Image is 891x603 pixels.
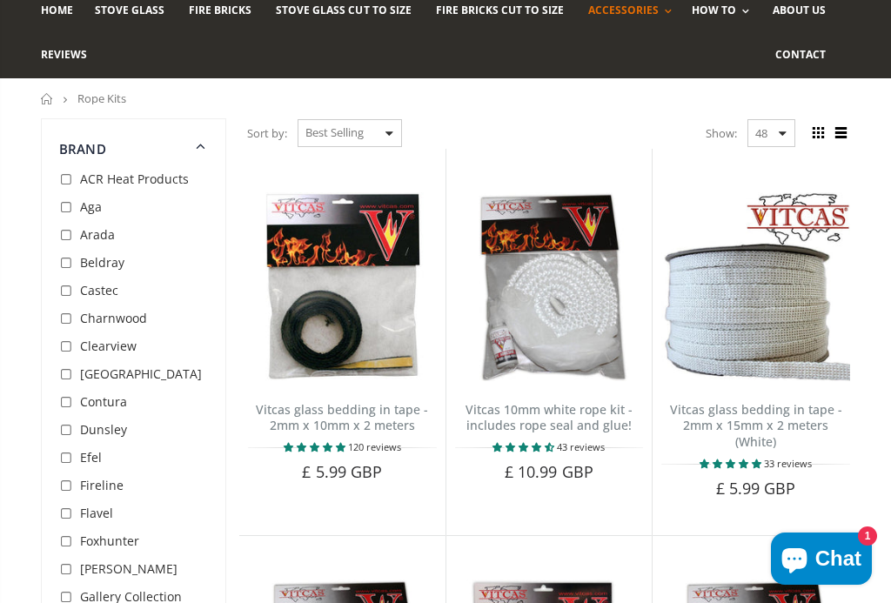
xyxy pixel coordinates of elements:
[492,440,557,453] span: 4.67 stars
[80,421,127,438] span: Dunsley
[80,393,127,410] span: Contura
[764,457,812,470] span: 33 reviews
[80,310,147,326] span: Charnwood
[831,124,850,143] span: List view
[775,34,839,78] a: Contact
[80,338,137,354] span: Clearview
[80,505,113,521] span: Flavel
[348,440,401,453] span: 120 reviews
[692,3,736,17] span: How To
[80,560,178,577] span: [PERSON_NAME]
[80,198,102,215] span: Aga
[256,401,428,434] a: Vitcas glass bedding in tape - 2mm x 10mm x 2 meters
[436,3,564,17] span: Fire Bricks Cut To Size
[766,533,877,589] inbox-online-store-chat: Shopify online store chat
[455,192,644,381] img: Vitcas white rope, glue and gloves kit 10mm
[716,478,796,499] span: £ 5.99 GBP
[773,3,826,17] span: About us
[41,47,87,62] span: Reviews
[80,171,189,187] span: ACR Heat Products
[670,401,842,451] a: Vitcas glass bedding in tape - 2mm x 15mm x 2 meters (White)
[80,282,118,298] span: Castec
[41,93,54,104] a: Home
[248,192,437,381] img: Vitcas stove glass bedding in tape
[284,440,348,453] span: 4.85 stars
[466,401,633,434] a: Vitcas 10mm white rope kit - includes rope seal and glue!
[80,365,202,382] span: [GEOGRAPHIC_DATA]
[80,254,124,271] span: Beldray
[661,192,850,381] img: Vitcas stove glass bedding in tape
[77,90,126,106] span: Rope Kits
[505,461,593,482] span: £ 10.99 GBP
[80,449,102,466] span: Efel
[276,3,411,17] span: Stove Glass Cut To Size
[700,457,764,470] span: 4.88 stars
[557,440,605,453] span: 43 reviews
[41,3,73,17] span: Home
[247,118,287,149] span: Sort by:
[95,3,164,17] span: Stove Glass
[775,47,826,62] span: Contact
[59,140,106,157] span: Brand
[80,477,124,493] span: Fireline
[706,119,737,147] span: Show:
[302,461,382,482] span: £ 5.99 GBP
[80,226,115,243] span: Arada
[808,124,827,143] span: Grid view
[41,34,100,78] a: Reviews
[189,3,251,17] span: Fire Bricks
[588,3,659,17] span: Accessories
[80,533,139,549] span: Foxhunter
